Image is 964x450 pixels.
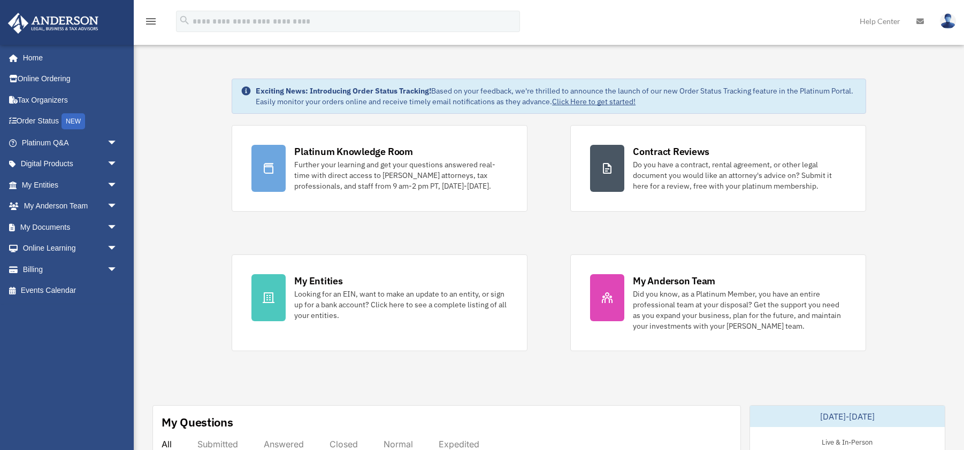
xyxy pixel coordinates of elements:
[232,254,527,351] a: My Entities Looking for an EIN, want to make an update to an entity, or sign up for a bank accoun...
[107,259,128,281] span: arrow_drop_down
[264,439,304,449] div: Answered
[7,68,134,90] a: Online Ordering
[107,132,128,154] span: arrow_drop_down
[256,86,857,107] div: Based on your feedback, we're thrilled to announce the launch of our new Order Status Tracking fe...
[7,196,134,217] a: My Anderson Teamarrow_drop_down
[330,439,358,449] div: Closed
[7,174,134,196] a: My Entitiesarrow_drop_down
[256,86,431,96] strong: Exciting News: Introducing Order Status Tracking!
[384,439,413,449] div: Normal
[294,289,508,321] div: Looking for an EIN, want to make an update to an entity, or sign up for a bank account? Click her...
[162,439,172,449] div: All
[7,259,134,280] a: Billingarrow_drop_down
[633,289,846,331] div: Did you know, as a Platinum Member, you have an entire professional team at your disposal? Get th...
[162,414,233,430] div: My Questions
[107,238,128,260] span: arrow_drop_down
[7,216,134,238] a: My Documentsarrow_drop_down
[7,153,134,175] a: Digital Productsarrow_drop_down
[633,145,709,158] div: Contract Reviews
[197,439,238,449] div: Submitted
[5,13,102,34] img: Anderson Advisors Platinum Portal
[294,159,508,191] div: Further your learning and get your questions answered real-time with direct access to [PERSON_NAM...
[813,436,881,447] div: Live & In-Person
[294,274,342,288] div: My Entities
[7,238,134,259] a: Online Learningarrow_drop_down
[107,216,128,238] span: arrow_drop_down
[633,274,715,288] div: My Anderson Team
[940,13,956,29] img: User Pic
[144,19,157,28] a: menu
[7,47,128,68] a: Home
[750,406,945,427] div: [DATE]-[DATE]
[570,254,866,351] a: My Anderson Team Did you know, as a Platinum Member, you have an entire professional team at your...
[107,174,128,196] span: arrow_drop_down
[552,97,636,106] a: Click Here to get started!
[7,89,134,111] a: Tax Organizers
[179,14,190,26] i: search
[107,196,128,218] span: arrow_drop_down
[7,280,134,301] a: Events Calendar
[570,125,866,212] a: Contract Reviews Do you have a contract, rental agreement, or other legal document you would like...
[439,439,479,449] div: Expedited
[294,145,413,158] div: Platinum Knowledge Room
[107,153,128,175] span: arrow_drop_down
[7,132,134,153] a: Platinum Q&Aarrow_drop_down
[633,159,846,191] div: Do you have a contract, rental agreement, or other legal document you would like an attorney's ad...
[7,111,134,133] a: Order StatusNEW
[144,15,157,28] i: menu
[62,113,85,129] div: NEW
[232,125,527,212] a: Platinum Knowledge Room Further your learning and get your questions answered real-time with dire...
